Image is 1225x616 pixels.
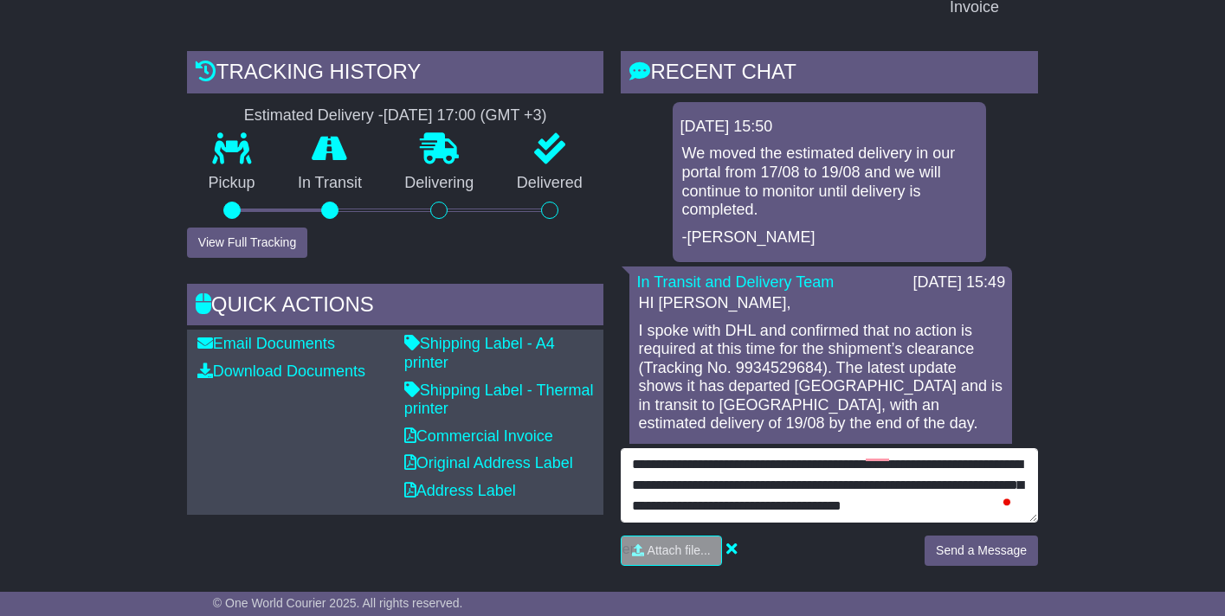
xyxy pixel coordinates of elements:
[681,228,977,247] p: -[PERSON_NAME]
[621,51,1038,98] div: RECENT CHAT
[384,106,547,125] div: [DATE] 17:00 (GMT +3)
[404,335,555,371] a: Shipping Label - A4 printer
[187,284,604,330] div: Quick Actions
[187,106,604,125] div: Estimated Delivery -
[638,442,1003,479] p: Regards, Irinn
[636,273,834,291] a: In Transit and Delivery Team
[404,454,573,472] a: Original Address Label
[187,174,276,193] p: Pickup
[187,228,307,258] button: View Full Tracking
[404,482,516,499] a: Address Label
[276,174,383,193] p: In Transit
[404,427,553,445] a: Commercial Invoice
[680,118,979,137] div: [DATE] 15:50
[925,536,1038,566] button: Send a Message
[912,273,1005,292] div: [DATE] 15:49
[384,174,495,193] p: Delivering
[638,322,1003,434] p: I spoke with DHL and confirmed that no action is required at this time for the shipment’s clearan...
[213,596,463,610] span: © One World Courier 2025. All rights reserved.
[187,51,604,98] div: Tracking history
[197,335,335,352] a: Email Documents
[197,363,365,380] a: Download Documents
[681,144,977,219] p: We moved the estimated delivery in our portal from 17/08 to 19/08 and we will continue to monitor...
[404,382,594,418] a: Shipping Label - Thermal printer
[621,448,1038,523] textarea: To enrich screen reader interactions, please activate Accessibility in Grammarly extension settings
[638,294,1003,313] p: HI [PERSON_NAME],
[495,174,603,193] p: Delivered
